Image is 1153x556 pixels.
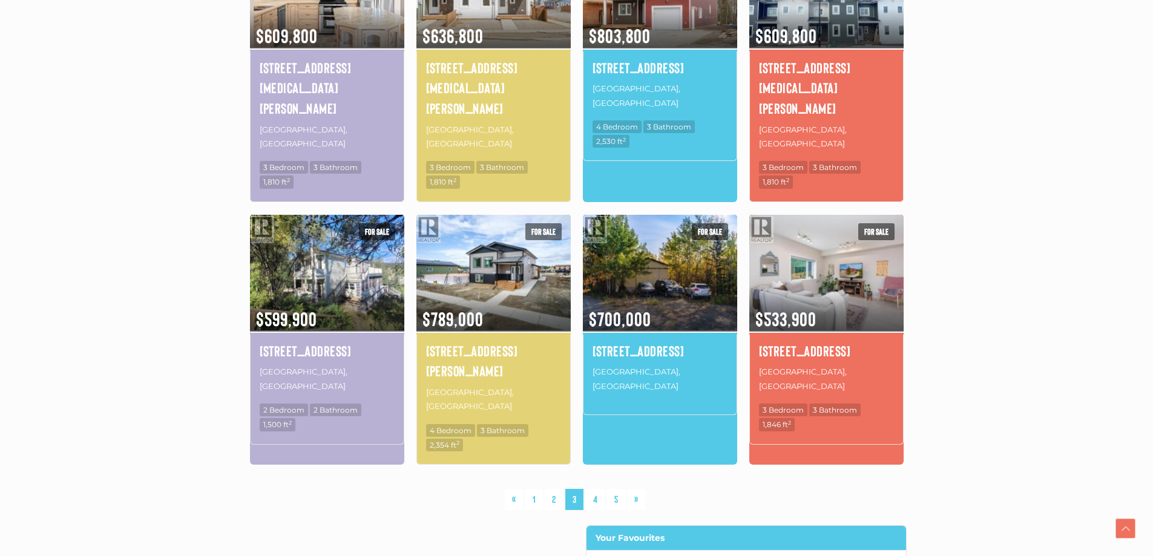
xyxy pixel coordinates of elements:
[426,122,561,152] p: [GEOGRAPHIC_DATA], [GEOGRAPHIC_DATA]
[426,424,475,437] span: 4 Bedroom
[593,135,629,148] span: 2,530 ft
[453,177,456,183] sup: 2
[643,120,695,133] span: 3 Bathroom
[260,161,308,174] span: 3 Bedroom
[426,161,475,174] span: 3 Bedroom
[593,364,728,394] p: [GEOGRAPHIC_DATA], [GEOGRAPHIC_DATA]
[583,292,737,332] span: $700,000
[289,419,292,426] sup: 2
[809,404,861,416] span: 3 Bathroom
[260,175,294,188] span: 1,810 ft
[250,292,404,332] span: $599,900
[759,57,894,119] a: [STREET_ADDRESS][MEDICAL_DATA][PERSON_NAME]
[759,175,793,188] span: 1,810 ft
[456,439,459,446] sup: 2
[759,341,894,361] a: [STREET_ADDRESS]
[583,8,737,48] span: $803,800
[627,489,645,510] a: »
[545,489,563,510] a: 2
[416,292,571,332] span: $789,000
[260,418,295,431] span: 1,500 ft
[565,489,583,510] span: 3
[260,341,395,361] a: [STREET_ADDRESS]
[749,292,904,332] span: $533,900
[759,418,795,431] span: 1,846 ft
[426,57,561,119] a: [STREET_ADDRESS][MEDICAL_DATA][PERSON_NAME]
[426,175,460,188] span: 1,810 ft
[593,120,642,133] span: 4 Bedroom
[525,223,562,240] span: For sale
[416,8,571,48] span: $636,800
[250,8,404,48] span: $609,800
[692,223,728,240] span: For sale
[260,122,395,152] p: [GEOGRAPHIC_DATA], [GEOGRAPHIC_DATA]
[759,122,894,152] p: [GEOGRAPHIC_DATA], [GEOGRAPHIC_DATA]
[593,80,728,111] p: [GEOGRAPHIC_DATA], [GEOGRAPHIC_DATA]
[260,57,395,119] a: [STREET_ADDRESS][MEDICAL_DATA][PERSON_NAME]
[525,489,543,510] a: 1
[310,161,361,174] span: 3 Bathroom
[583,212,737,333] img: 2 FRASER ROAD, Whitehorse, Yukon
[287,177,290,183] sup: 2
[260,364,395,394] p: [GEOGRAPHIC_DATA], [GEOGRAPHIC_DATA]
[426,384,561,415] p: [GEOGRAPHIC_DATA], [GEOGRAPHIC_DATA]
[593,341,728,361] a: [STREET_ADDRESS]
[505,489,523,510] a: «
[359,223,395,240] span: For sale
[416,212,571,333] img: 221 LEOTA STREET, Whitehorse, Yukon
[759,404,807,416] span: 3 Bedroom
[759,161,807,174] span: 3 Bedroom
[250,212,404,333] img: 717 8TH AVENUE, Dawson City, Yukon
[809,161,861,174] span: 3 Bathroom
[593,57,728,78] a: [STREET_ADDRESS]
[749,212,904,333] img: 20-92 ISKOOT CRESCENT, Whitehorse, Yukon
[586,489,605,510] a: 4
[607,489,625,510] a: 5
[260,404,308,416] span: 2 Bedroom
[623,136,626,143] sup: 2
[476,161,528,174] span: 3 Bathroom
[596,532,665,543] strong: Your Favourites
[426,439,463,451] span: 2,354 ft
[310,404,361,416] span: 2 Bathroom
[759,364,894,394] p: [GEOGRAPHIC_DATA], [GEOGRAPHIC_DATA]
[477,424,528,437] span: 3 Bathroom
[788,419,791,426] sup: 2
[858,223,895,240] span: For sale
[749,8,904,48] span: $609,800
[426,341,561,381] a: [STREET_ADDRESS][PERSON_NAME]
[786,177,789,183] sup: 2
